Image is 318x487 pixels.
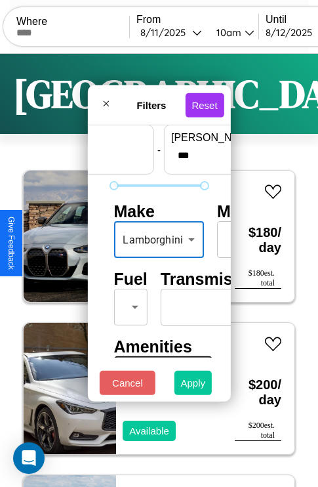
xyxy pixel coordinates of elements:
div: Lamborghini [113,221,204,258]
h4: Make [113,202,204,221]
h4: Filters [117,99,185,110]
h3: $ 180 / day [235,212,281,268]
button: Cancel [100,371,155,395]
h4: Fuel [113,270,147,289]
div: $ 180 est. total [235,268,281,289]
button: 8/11/2025 [136,26,206,39]
button: Apply [174,371,212,395]
h4: Transmission [161,270,266,289]
label: From [136,14,258,26]
div: $ 200 est. total [235,421,281,441]
label: Where [16,16,129,28]
div: 10am [210,26,245,39]
button: 10am [206,26,258,39]
div: Give Feedback [7,217,16,270]
p: - [157,140,161,158]
h4: Amenities [113,337,204,356]
h3: $ 200 / day [235,364,281,421]
button: Reset [185,93,224,117]
p: Available [129,422,169,440]
div: 8 / 11 / 2025 [140,26,192,39]
div: Open Intercom Messenger [13,442,45,474]
h4: Model [217,202,264,221]
label: min price [35,132,147,144]
label: [PERSON_NAME] [171,132,283,144]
